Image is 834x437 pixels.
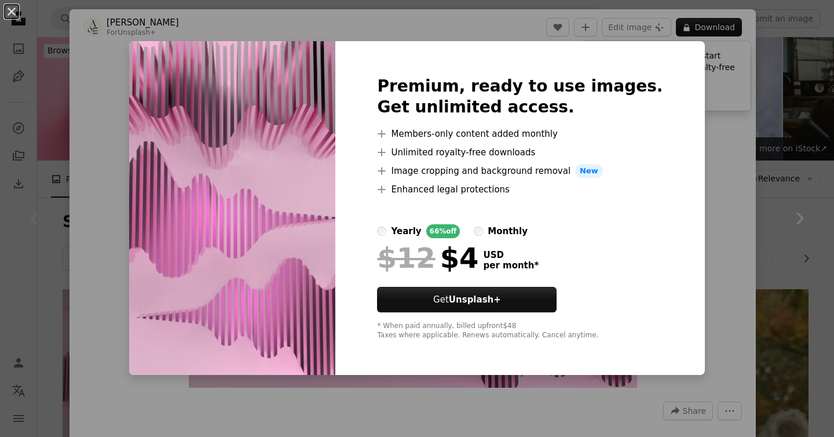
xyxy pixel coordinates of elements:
[377,76,663,118] h2: Premium, ready to use images. Get unlimited access.
[377,145,663,159] li: Unlimited royalty-free downloads
[377,287,557,312] button: GetUnsplash+
[474,227,483,236] input: monthly
[377,243,478,273] div: $4
[483,250,539,260] span: USD
[391,224,421,238] div: yearly
[426,224,460,238] div: 66% off
[483,260,539,271] span: per month *
[377,127,663,141] li: Members-only content added monthly
[129,41,335,375] img: premium_photo-1679814561563-97618e33d59c
[575,164,603,178] span: New
[377,322,663,340] div: * When paid annually, billed upfront $48 Taxes where applicable. Renews automatically. Cancel any...
[377,164,663,178] li: Image cropping and background removal
[488,224,528,238] div: monthly
[449,294,501,305] strong: Unsplash+
[377,227,386,236] input: yearly66%off
[377,183,663,196] li: Enhanced legal protections
[377,243,435,273] span: $12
